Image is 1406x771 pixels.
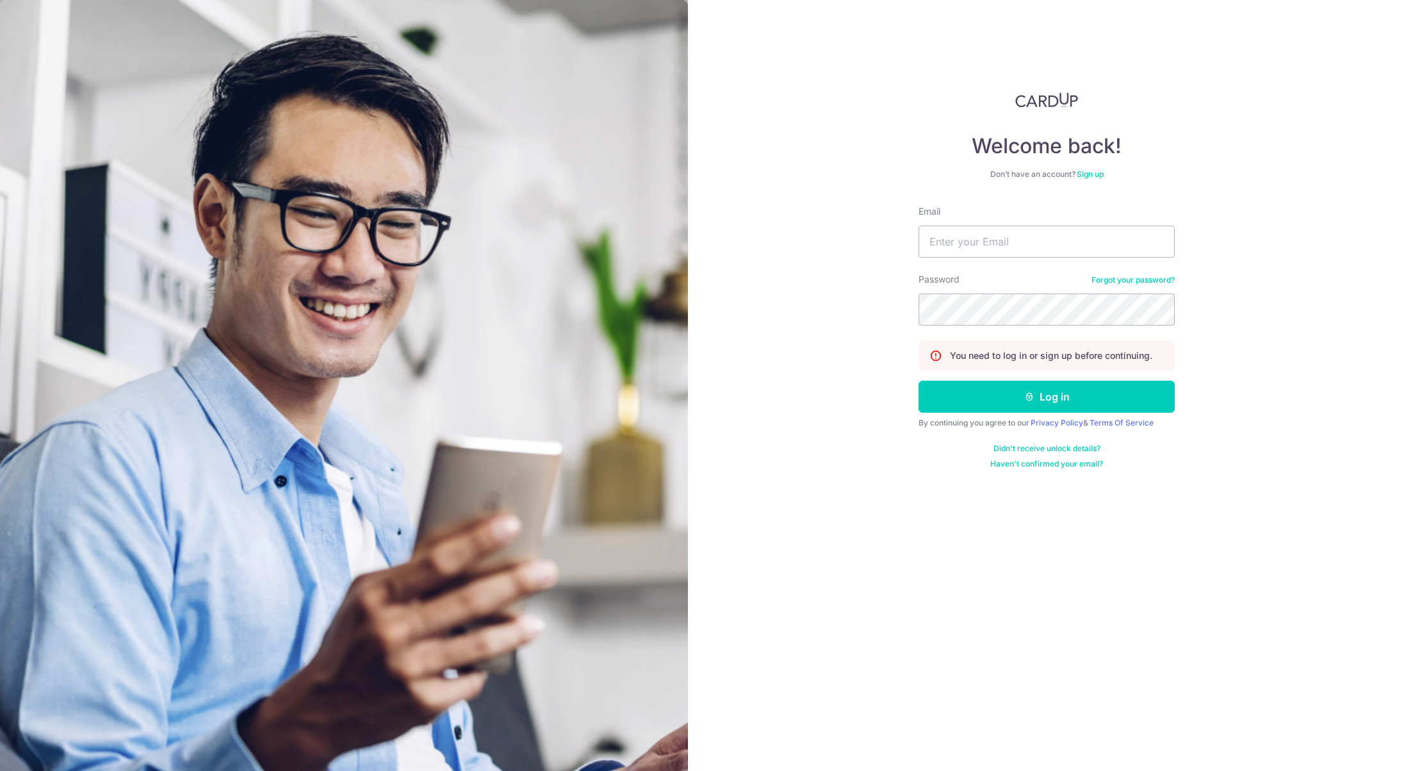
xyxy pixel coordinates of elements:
[1090,418,1154,427] a: Terms Of Service
[990,459,1103,469] a: Haven't confirmed your email?
[1091,275,1175,285] a: Forgot your password?
[1077,169,1104,179] a: Sign up
[919,169,1175,179] div: Don’t have an account?
[1015,92,1078,108] img: CardUp Logo
[919,226,1175,258] input: Enter your Email
[919,205,940,218] label: Email
[919,273,960,286] label: Password
[993,444,1100,454] a: Didn't receive unlock details?
[950,349,1152,362] p: You need to log in or sign up before continuing.
[919,133,1175,159] h4: Welcome back!
[1031,418,1083,427] a: Privacy Policy
[919,381,1175,413] button: Log in
[919,418,1175,428] div: By continuing you agree to our &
